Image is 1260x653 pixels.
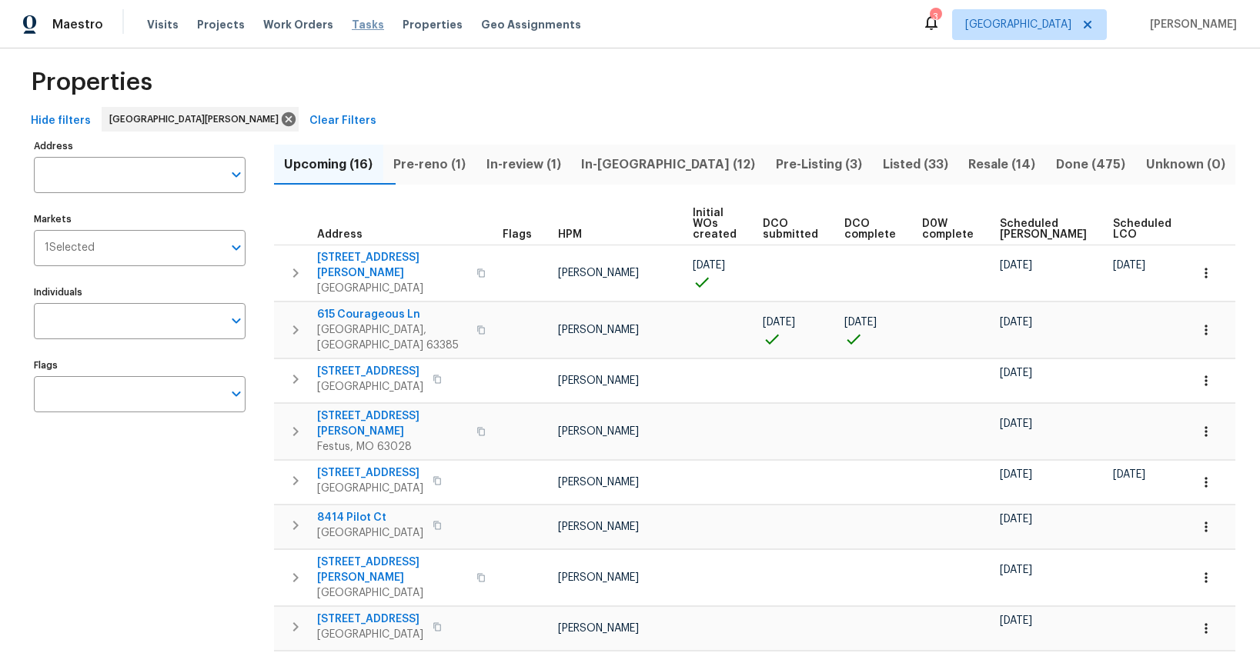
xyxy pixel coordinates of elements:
[1000,615,1032,626] span: [DATE]
[45,242,95,255] span: 1 Selected
[1113,469,1145,480] span: [DATE]
[352,19,384,30] span: Tasks
[317,510,423,525] span: 8414 Pilot Ct
[226,164,247,185] button: Open
[763,218,818,240] span: DCO submitted
[844,317,877,328] span: [DATE]
[317,525,423,541] span: [GEOGRAPHIC_DATA]
[309,112,376,131] span: Clear Filters
[965,17,1071,32] span: [GEOGRAPHIC_DATA]
[317,322,467,353] span: [GEOGRAPHIC_DATA], [GEOGRAPHIC_DATA] 63385
[1000,565,1032,575] span: [DATE]
[1000,418,1032,429] span: [DATE]
[1113,218,1171,240] span: Scheduled LCO
[763,317,795,328] span: [DATE]
[930,9,941,25] div: 3
[317,611,423,627] span: [STREET_ADDRESS]
[1000,218,1087,240] span: Scheduled [PERSON_NAME]
[317,307,467,322] span: 615 Courageous Ln
[102,107,299,132] div: [GEOGRAPHIC_DATA][PERSON_NAME]
[317,439,467,455] span: Festus, MO 63028
[34,361,246,370] label: Flags
[1055,154,1127,175] span: Done (475)
[968,154,1037,175] span: Resale (14)
[922,218,974,240] span: D0W complete
[1000,514,1032,525] span: [DATE]
[1000,368,1032,378] span: [DATE]
[558,325,639,335] span: [PERSON_NAME]
[226,383,247,405] button: Open
[197,17,245,32] span: Projects
[558,375,639,386] span: [PERSON_NAME]
[558,477,639,488] span: [PERSON_NAME]
[283,154,374,175] span: Upcoming (16)
[317,281,467,296] span: [GEOGRAPHIC_DATA]
[485,154,562,175] span: In-review (1)
[317,465,423,481] span: [STREET_ADDRESS]
[317,481,423,496] span: [GEOGRAPHIC_DATA]
[34,288,246,297] label: Individuals
[317,627,423,642] span: [GEOGRAPHIC_DATA]
[403,17,463,32] span: Properties
[558,623,639,634] span: [PERSON_NAME]
[109,112,285,127] span: [GEOGRAPHIC_DATA][PERSON_NAME]
[317,555,467,585] span: [STREET_ADDRESS][PERSON_NAME]
[558,229,582,240] span: HPM
[317,229,363,240] span: Address
[263,17,333,32] span: Work Orders
[317,408,467,439] span: [STREET_ADDRESS][PERSON_NAME]
[25,107,97,135] button: Hide filters
[1000,469,1032,480] span: [DATE]
[1000,260,1032,271] span: [DATE]
[31,75,152,90] span: Properties
[1144,17,1237,32] span: [PERSON_NAME]
[1145,154,1226,175] span: Unknown (0)
[226,310,247,331] button: Open
[226,237,247,258] button: Open
[31,112,91,131] span: Hide filters
[503,229,532,240] span: Flags
[881,154,949,175] span: Listed (33)
[558,572,639,583] span: [PERSON_NAME]
[393,154,467,175] span: Pre-reno (1)
[580,154,757,175] span: In-[GEOGRAPHIC_DATA] (12)
[317,585,467,601] span: [GEOGRAPHIC_DATA]
[693,260,725,271] span: [DATE]
[775,154,864,175] span: Pre-Listing (3)
[52,17,103,32] span: Maestro
[844,218,896,240] span: DCO complete
[1113,260,1145,271] span: [DATE]
[558,521,639,532] span: [PERSON_NAME]
[481,17,581,32] span: Geo Assignments
[34,215,246,224] label: Markets
[147,17,179,32] span: Visits
[558,426,639,437] span: [PERSON_NAME]
[34,142,246,151] label: Address
[303,107,383,135] button: Clear Filters
[558,268,639,278] span: [PERSON_NAME]
[317,364,423,379] span: [STREET_ADDRESS]
[1000,317,1032,328] span: [DATE]
[317,250,467,281] span: [STREET_ADDRESS][PERSON_NAME]
[317,379,423,395] span: [GEOGRAPHIC_DATA]
[693,208,737,240] span: Initial WOs created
